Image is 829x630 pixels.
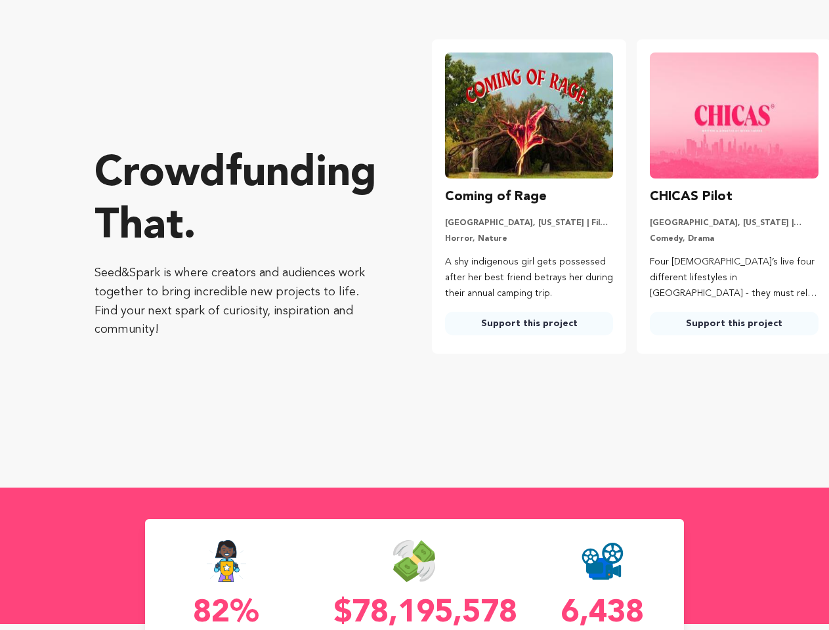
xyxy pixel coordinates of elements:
[206,540,247,582] img: Seed&Spark Success Rate Icon
[582,540,624,582] img: Seed&Spark Projects Created Icon
[393,540,435,582] img: Seed&Spark Money Raised Icon
[650,234,818,244] p: Comedy, Drama
[445,52,614,178] img: Coming of Rage image
[445,255,614,301] p: A shy indigenous girl gets possessed after her best friend betrays her during their annual campin...
[522,598,684,629] p: 6,438
[333,598,496,629] p: $78,195,578
[650,255,818,301] p: Four [DEMOGRAPHIC_DATA]’s live four different lifestyles in [GEOGRAPHIC_DATA] - they must rely on...
[95,264,379,339] p: Seed&Spark is where creators and audiences work together to bring incredible new projects to life...
[445,218,614,228] p: [GEOGRAPHIC_DATA], [US_STATE] | Film Short
[650,52,818,178] img: CHICAS Pilot image
[145,598,307,629] p: 82%
[445,312,614,335] a: Support this project
[650,218,818,228] p: [GEOGRAPHIC_DATA], [US_STATE] | Series
[650,312,818,335] a: Support this project
[650,186,733,207] h3: CHICAS Pilot
[445,234,614,244] p: Horror, Nature
[95,148,379,253] p: Crowdfunding that .
[445,186,547,207] h3: Coming of Rage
